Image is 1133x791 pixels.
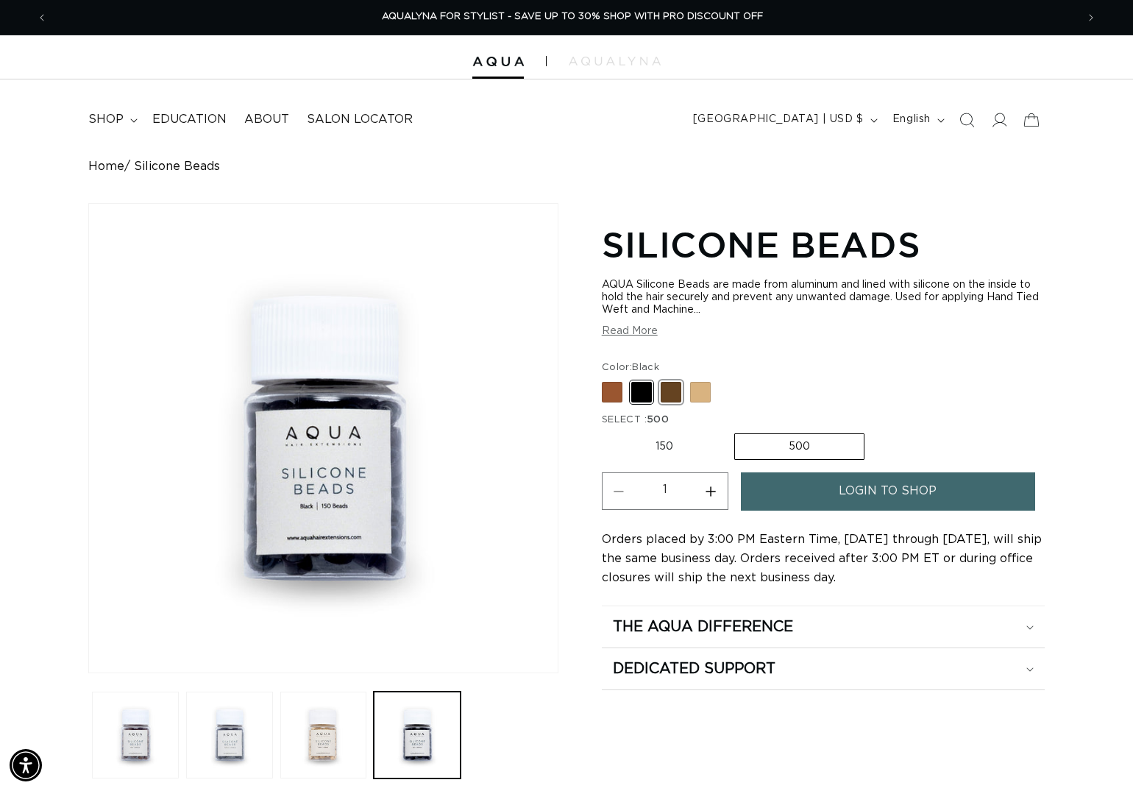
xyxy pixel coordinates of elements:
span: Education [152,112,227,127]
a: login to shop [741,472,1035,510]
legend: SELECT : [602,413,670,428]
span: [GEOGRAPHIC_DATA] | USD $ [693,112,864,127]
legend: Color: [602,361,661,375]
button: [GEOGRAPHIC_DATA] | USD $ [684,106,884,134]
label: 500 [734,433,864,460]
button: Previous announcement [26,4,58,32]
summary: Search [951,104,983,136]
label: Blonde [690,382,711,402]
summary: Dedicated Support [602,648,1045,689]
button: Next announcement [1075,4,1107,32]
span: About [244,112,289,127]
label: Brown [602,382,622,402]
div: AQUA Silicone Beads are made from aluminum and lined with silicone on the inside to hold the hair... [602,279,1045,316]
span: English [892,112,931,127]
div: Accessibility Menu [10,749,42,781]
button: Load image 2 in gallery view [186,692,273,778]
summary: shop [79,103,143,136]
a: Home [88,160,124,174]
span: shop [88,112,124,127]
summary: The Aqua Difference [602,606,1045,648]
button: Read More [602,325,658,338]
img: aqualyna.com [569,57,661,65]
a: Salon Locator [298,103,422,136]
button: Load image 1 in gallery view [92,692,179,778]
span: Silicone Beads [134,160,220,174]
nav: breadcrumbs [88,160,1045,174]
iframe: Chat Widget [1059,720,1133,791]
a: About [235,103,298,136]
button: Load image 4 in gallery view [374,692,461,778]
span: 500 [647,415,669,425]
span: AQUALYNA FOR STYLIST - SAVE UP TO 30% SHOP WITH PRO DISCOUNT OFF [382,12,763,21]
button: English [884,106,951,134]
span: Orders placed by 3:00 PM Eastern Time, [DATE] through [DATE], will ship the same business day. Or... [602,533,1042,584]
label: Black [631,382,652,402]
span: Black [632,363,659,372]
h2: The Aqua Difference [613,617,793,636]
img: Aqua Hair Extensions [472,57,524,67]
a: Education [143,103,235,136]
label: 150 [602,434,727,459]
h1: Silicone Beads [602,221,1045,267]
label: Dark Brown [661,382,681,402]
span: login to shop [839,472,937,510]
media-gallery: Gallery Viewer [88,203,558,782]
button: Load image 3 in gallery view [280,692,367,778]
span: Salon Locator [307,112,413,127]
h2: Dedicated Support [613,659,775,678]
